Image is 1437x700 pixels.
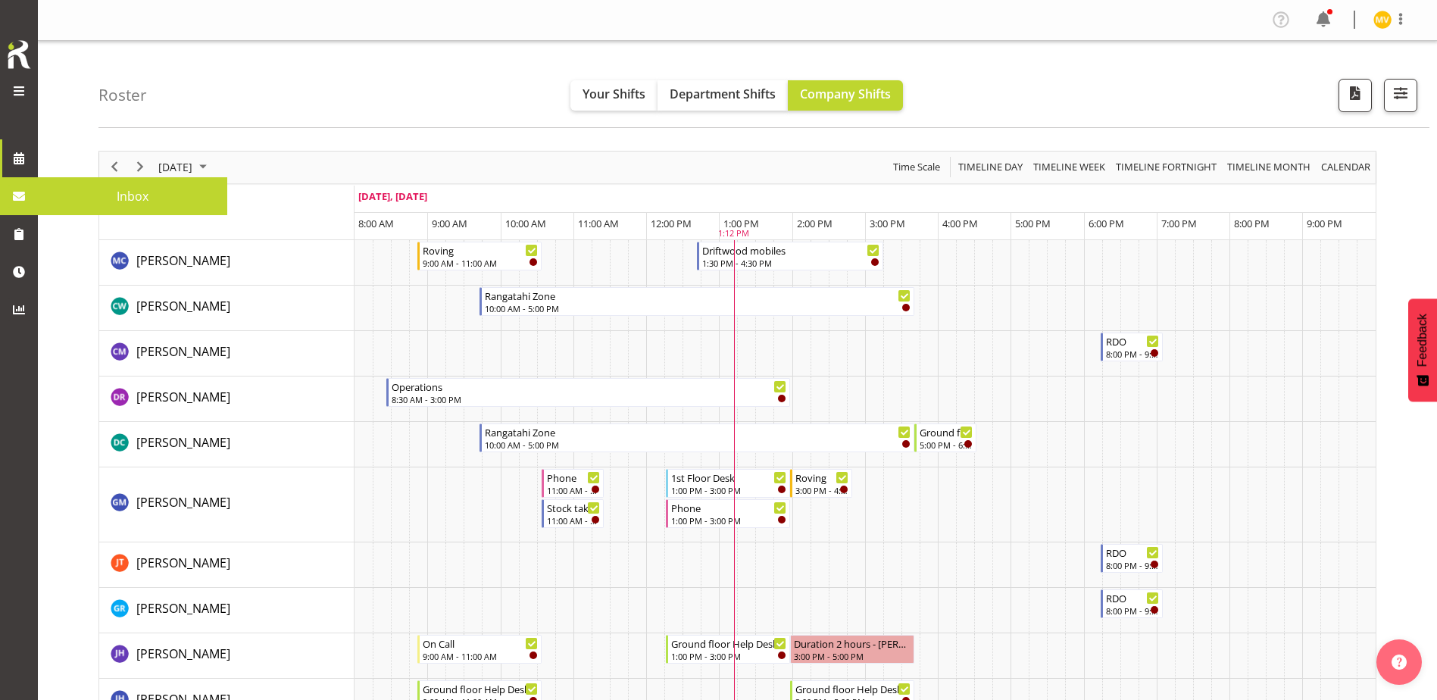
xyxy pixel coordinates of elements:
[1101,333,1163,361] div: Chamique Mamolo"s event - RDO Begin From Friday, September 26, 2025 at 8:00:00 PM GMT+12:00 Ends ...
[485,439,911,451] div: 10:00 AM - 5:00 PM
[800,86,891,102] span: Company Shifts
[136,343,230,360] span: [PERSON_NAME]
[1032,158,1107,177] span: Timeline Week
[794,650,911,662] div: 3:00 PM - 5:00 PM
[1161,217,1197,230] span: 7:00 PM
[417,635,542,664] div: Jill Harpur"s event - On Call Begin From Friday, September 26, 2025 at 9:00:00 AM GMT+12:00 Ends ...
[651,217,692,230] span: 12:00 PM
[485,424,911,439] div: Rangatahi Zone
[671,514,786,527] div: 1:00 PM - 3:00 PM
[795,484,848,496] div: 3:00 PM - 4:00 PM
[671,470,786,485] div: 1st Floor Desk
[790,635,914,664] div: Jill Harpur"s event - Duration 2 hours - Jill Harpur Begin From Friday, September 26, 2025 at 3:0...
[99,286,355,331] td: Catherine Wilson resource
[920,439,973,451] div: 5:00 PM - 6:00 PM
[153,152,216,183] div: September 26, 2025
[136,493,230,511] a: [PERSON_NAME]
[136,389,230,405] span: [PERSON_NAME]
[136,342,230,361] a: [PERSON_NAME]
[547,500,600,515] div: Stock taking
[1031,158,1108,177] button: Timeline Week
[578,217,619,230] span: 11:00 AM
[797,217,833,230] span: 2:00 PM
[1114,158,1220,177] button: Fortnight
[671,484,786,496] div: 1:00 PM - 3:00 PM
[136,494,230,511] span: [PERSON_NAME]
[1106,333,1159,348] div: RDO
[480,423,914,452] div: Donald Cunningham"s event - Rangatahi Zone Begin From Friday, September 26, 2025 at 10:00:00 AM G...
[870,217,905,230] span: 3:00 PM
[1384,79,1417,112] button: Filter Shifts
[127,152,153,183] div: next period
[1373,11,1392,29] img: marion-van-voornveld11681.jpg
[4,38,34,71] img: Rosterit icon logo
[99,633,355,679] td: Jill Harpur resource
[136,600,230,617] span: [PERSON_NAME]
[671,650,786,662] div: 1:00 PM - 3:00 PM
[914,423,976,452] div: Donald Cunningham"s event - Ground floor Help Desk Begin From Friday, September 26, 2025 at 5:00:...
[136,555,230,571] span: [PERSON_NAME]
[1106,545,1159,560] div: RDO
[505,217,546,230] span: 10:00 AM
[666,635,790,664] div: Jill Harpur"s event - Ground floor Help Desk Begin From Friday, September 26, 2025 at 1:00:00 PM ...
[702,242,879,258] div: Driftwood mobiles
[423,257,538,269] div: 9:00 AM - 11:00 AM
[485,288,911,303] div: Rangatahi Zone
[583,86,645,102] span: Your Shifts
[423,636,538,651] div: On Call
[942,217,978,230] span: 4:00 PM
[102,152,127,183] div: previous period
[1234,217,1270,230] span: 8:00 PM
[98,86,147,104] h4: Roster
[99,422,355,467] td: Donald Cunningham resource
[788,80,903,111] button: Company Shifts
[956,158,1026,177] button: Timeline Day
[547,514,600,527] div: 11:00 AM - 12:00 PM
[99,542,355,588] td: Glen Tomlinson resource
[1226,158,1312,177] span: Timeline Month
[99,377,355,422] td: Debra Robinson resource
[1416,314,1429,367] span: Feedback
[423,681,538,696] div: Ground floor Help Desk
[136,252,230,270] a: [PERSON_NAME]
[795,681,911,696] div: Ground floor Help Desk
[136,645,230,663] a: [PERSON_NAME]
[136,252,230,269] span: [PERSON_NAME]
[99,240,355,286] td: Aurora Catu resource
[570,80,658,111] button: Your Shifts
[1319,158,1373,177] button: Month
[480,287,914,316] div: Catherine Wilson"s event - Rangatahi Zone Begin From Friday, September 26, 2025 at 10:00:00 AM GM...
[99,331,355,377] td: Chamique Mamolo resource
[130,158,151,177] button: Next
[1101,589,1163,618] div: Grace Roscoe-Squires"s event - RDO Begin From Friday, September 26, 2025 at 8:00:00 PM GMT+12:00 ...
[157,158,194,177] span: [DATE]
[1015,217,1051,230] span: 5:00 PM
[547,484,600,496] div: 11:00 AM - 12:00 PM
[702,257,879,269] div: 1:30 PM - 4:30 PM
[671,500,786,515] div: Phone
[1225,158,1314,177] button: Timeline Month
[1106,590,1159,605] div: RDO
[1408,298,1437,402] button: Feedback - Show survey
[136,645,230,662] span: [PERSON_NAME]
[658,80,788,111] button: Department Shifts
[417,242,542,270] div: Aurora Catu"s event - Roving Begin From Friday, September 26, 2025 at 9:00:00 AM GMT+12:00 Ends A...
[1089,217,1124,230] span: 6:00 PM
[99,467,355,542] td: Gabriel McKay Smith resource
[1106,559,1159,571] div: 8:00 PM - 9:00 PM
[542,499,604,528] div: Gabriel McKay Smith"s event - Stock taking Begin From Friday, September 26, 2025 at 11:00:00 AM G...
[386,378,790,407] div: Debra Robinson"s event - Operations Begin From Friday, September 26, 2025 at 8:30:00 AM GMT+12:00...
[920,424,973,439] div: Ground floor Help Desk
[485,302,911,314] div: 10:00 AM - 5:00 PM
[892,158,942,177] span: Time Scale
[1114,158,1218,177] span: Timeline Fortnight
[1106,605,1159,617] div: 8:00 PM - 9:00 PM
[718,227,749,240] div: 1:12 PM
[136,298,230,314] span: [PERSON_NAME]
[105,158,125,177] button: Previous
[547,470,600,485] div: Phone
[666,499,790,528] div: Gabriel McKay Smith"s event - Phone Begin From Friday, September 26, 2025 at 1:00:00 PM GMT+12:00...
[697,242,883,270] div: Aurora Catu"s event - Driftwood mobiles Begin From Friday, September 26, 2025 at 1:30:00 PM GMT+1...
[1320,158,1372,177] span: calendar
[423,242,538,258] div: Roving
